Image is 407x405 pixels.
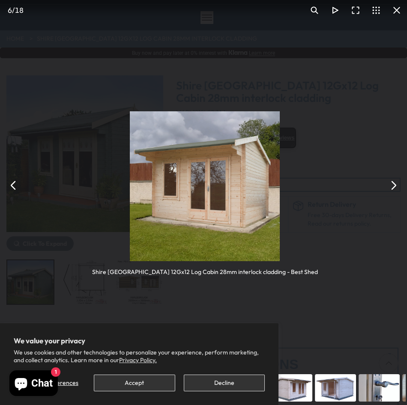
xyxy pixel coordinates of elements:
[15,6,24,15] span: 18
[14,348,265,364] p: We use cookies and other technologies to personalize your experience, perform marketing, and coll...
[8,6,12,15] span: 6
[92,261,318,276] div: Shire [GEOGRAPHIC_DATA] 12Gx12 Log Cabin 28mm interlock cladding - Best Shed
[119,356,157,364] a: Privacy Policy.
[184,375,265,391] button: Decline
[383,175,404,196] button: Next
[3,175,24,196] button: Previous
[14,337,265,345] h2: We value your privacy
[7,370,60,398] inbox-online-store-chat: Shopify online store chat
[94,375,175,391] button: Accept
